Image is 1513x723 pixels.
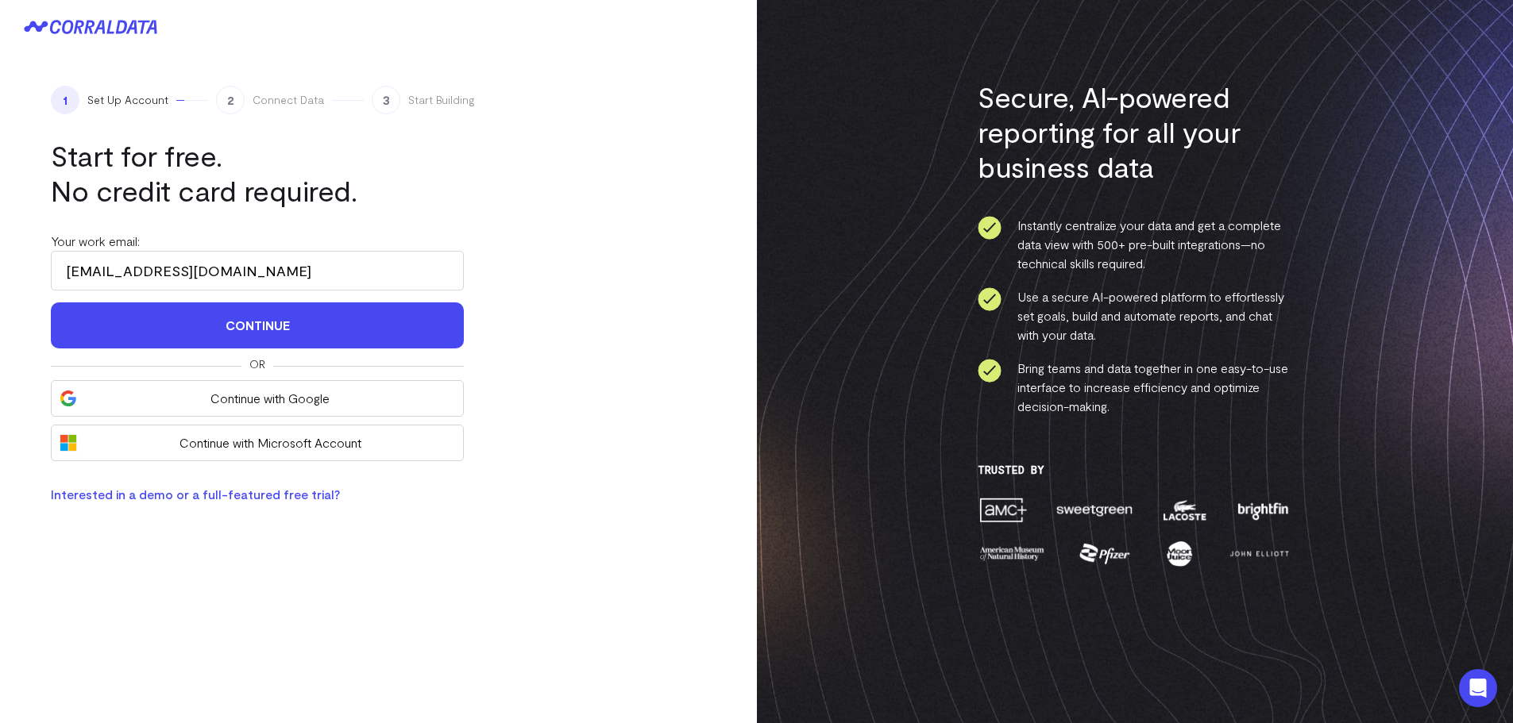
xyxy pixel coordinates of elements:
[85,389,455,408] span: Continue with Google
[372,86,400,114] span: 3
[978,287,1291,344] li: Use a secure AI-powered platform to effortlessly set goals, build and automate reports, and chat ...
[1459,669,1497,707] div: Open Intercom Messenger
[978,463,1291,476] h3: Trusted By
[51,86,79,114] span: 1
[51,380,464,417] button: Continue with Google
[51,425,464,461] button: Continue with Microsoft Account
[253,92,324,108] span: Connect Data
[51,233,140,248] label: Your work email:
[51,302,464,348] button: Continue
[51,138,464,208] h1: Start for free. No credit card required.
[408,92,475,108] span: Start Building
[87,92,168,108] span: Set Up Account
[978,359,1291,416] li: Bring teams and data together in one easy-to-use interface to increase efficiency and optimize de...
[978,216,1291,273] li: Instantly centralize your data and get a complete data view with 500+ pre-built integrations—no t...
[51,251,464,290] input: Enter your work email address
[249,356,265,372] span: Or
[85,433,455,452] span: Continue with Microsoft Account
[51,486,340,502] a: Interested in a demo or a full-featured free trial?
[216,86,245,114] span: 2
[978,79,1291,184] h3: Secure, AI-powered reporting for all your business data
